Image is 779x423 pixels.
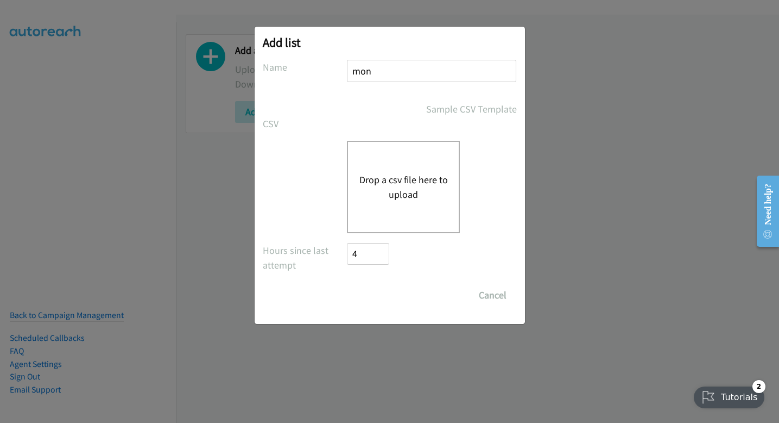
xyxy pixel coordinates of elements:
label: CSV [263,116,347,131]
iframe: Checklist [687,376,771,415]
button: Cancel [468,284,517,306]
a: Sample CSV Template [426,102,517,116]
h2: Add list [263,35,517,50]
label: Name [263,60,347,74]
button: Drop a csv file here to upload [359,172,448,202]
label: Hours since last attempt [263,243,347,272]
iframe: Resource Center [748,168,779,254]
